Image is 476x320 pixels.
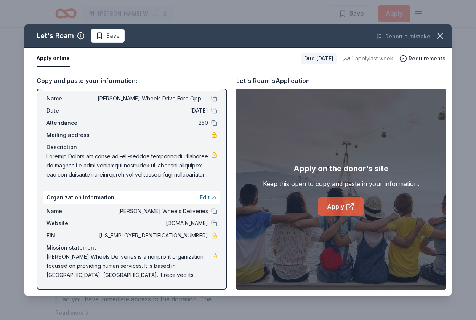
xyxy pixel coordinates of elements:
[399,54,446,63] button: Requirements
[376,32,430,41] button: Report a mistake
[46,252,211,280] span: [PERSON_NAME] Wheels Deliveries is a nonprofit organization focused on providing human services. ...
[46,219,98,228] span: Website
[37,76,227,86] div: Copy and paste your information:
[293,162,388,175] div: Apply on the donor's site
[46,243,217,252] div: Mission statement
[318,197,364,216] a: Apply
[46,118,98,127] span: Attendance
[98,94,208,103] span: [PERSON_NAME] Wheels Drive Fore Opportunity Golf Tournament
[37,30,74,42] div: Let's Roam
[37,51,70,67] button: Apply online
[46,207,98,216] span: Name
[263,179,419,188] div: Keep this open to copy and paste in your information.
[46,152,211,179] span: Loremip Dolors am conse adi-eli-seddoe temporincidi utlaboree do magnaali e admi veniamqui nostru...
[98,207,208,216] span: [PERSON_NAME] Wheels Deliveries
[98,118,208,127] span: 250
[46,231,98,240] span: EIN
[200,193,210,202] button: Edit
[98,219,208,228] span: [DOMAIN_NAME]
[98,106,208,115] span: [DATE]
[46,106,98,115] span: Date
[409,54,446,63] span: Requirements
[236,76,310,86] div: Let's Roam's Application
[43,191,220,204] div: Organization information
[91,29,125,43] button: Save
[106,31,120,40] span: Save
[46,94,98,103] span: Name
[46,131,98,140] span: Mailing address
[46,143,217,152] div: Description
[343,54,393,63] div: 1 apply last week
[98,231,208,240] span: [US_EMPLOYER_IDENTIFICATION_NUMBER]
[301,53,337,64] div: Due [DATE]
